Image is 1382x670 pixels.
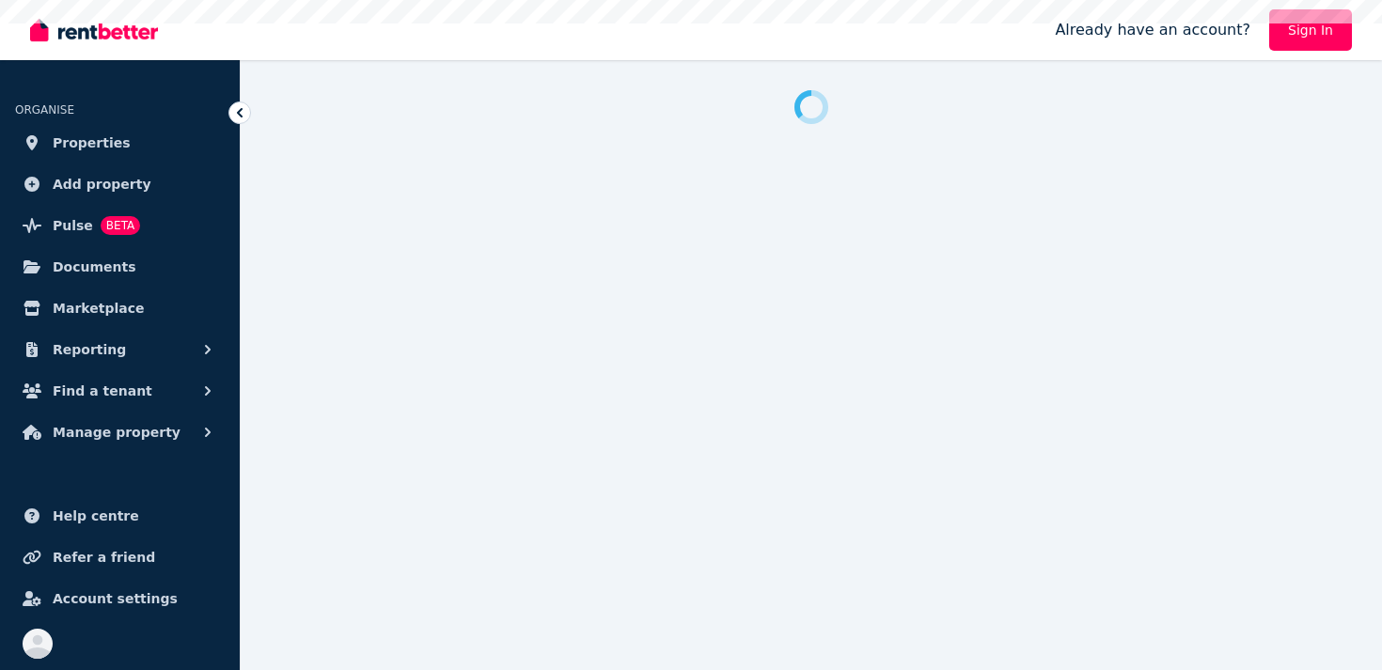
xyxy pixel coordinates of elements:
a: Refer a friend [15,538,225,576]
a: Sign In [1269,9,1352,51]
span: Reporting [53,338,126,361]
span: ORGANISE [15,103,74,117]
a: PulseBETA [15,207,225,244]
span: Properties [53,132,131,154]
span: Already have an account? [1055,19,1250,41]
span: Pulse [53,214,93,237]
a: Documents [15,248,225,286]
span: Find a tenant [53,380,152,402]
img: RentBetter [30,16,158,44]
a: Marketplace [15,289,225,327]
span: Marketplace [53,297,144,319]
a: Account settings [15,580,225,617]
button: Find a tenant [15,372,225,410]
span: Manage property [53,421,181,444]
a: Properties [15,124,225,162]
span: Refer a friend [53,546,155,569]
span: Account settings [53,587,178,610]
button: Manage property [15,413,225,451]
span: Documents [53,256,136,278]
span: BETA [101,216,140,235]
span: Help centre [53,505,139,527]
button: Reporting [15,331,225,368]
a: Help centre [15,497,225,535]
a: Add property [15,165,225,203]
span: Add property [53,173,151,195]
